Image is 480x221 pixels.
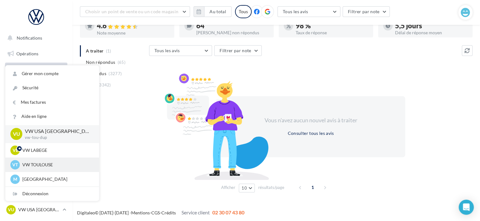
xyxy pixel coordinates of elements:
div: 5,5 jours [395,22,467,29]
button: Au total [193,6,232,17]
a: Mes factures [5,95,99,109]
p: [GEOGRAPHIC_DATA] [22,176,92,182]
button: Filtrer par note [343,6,390,17]
div: Délai de réponse moyen [395,30,467,35]
span: (65) [118,60,126,65]
div: Déconnexion [5,187,99,201]
span: VL [13,147,18,153]
button: Choisir un point de vente ou un code magasin [80,6,190,17]
div: Tous [235,5,252,18]
span: 1 [308,182,318,192]
span: 02 30 07 43 80 [212,209,244,215]
span: Service client [181,209,210,215]
span: Non répondus [86,59,115,65]
span: (3277) [109,71,122,76]
a: Gérer mon compte [5,67,99,81]
a: Visibilité en ligne [4,79,69,92]
button: Consulter tous les avis [285,130,336,137]
span: Choisir un point de vente ou un code magasin [85,9,178,14]
a: Campagnes DataOnDemand [4,178,69,196]
p: vw-tou-dup [25,135,89,141]
div: Open Intercom Messenger [459,200,474,215]
span: VT [12,162,18,168]
span: Tous les avis [154,48,180,53]
button: 10 [239,184,255,192]
div: Note moyenne [97,31,169,35]
p: VW USA [GEOGRAPHIC_DATA] [25,128,89,135]
span: résultats/page [258,185,284,191]
a: Sécurité [5,81,99,95]
a: Digitaleo [77,210,95,215]
p: VW LABEGE [22,147,92,153]
span: © [DATE]-[DATE] - - - [77,210,244,215]
a: VU VW USA [GEOGRAPHIC_DATA] [5,204,67,216]
div: Vous n'avez aucun nouvel avis à traiter [257,116,365,124]
a: Opérations [4,47,69,60]
span: Notifications [17,35,42,41]
p: VW USA [GEOGRAPHIC_DATA] [18,207,60,213]
p: VW TOULOUSE [22,162,92,168]
button: Notifications [4,31,66,45]
div: [PERSON_NAME] non répondus [196,30,269,35]
button: Tous les avis [149,45,212,56]
a: Médiathèque [4,126,69,139]
a: Mentions [131,210,150,215]
a: CGS [151,210,160,215]
a: Campagnes [4,95,69,108]
div: 4.6 [97,22,169,30]
a: Aide en ligne [5,109,99,124]
div: Taux de réponse [296,30,368,35]
button: Filtrer par note [214,45,262,56]
button: Au total [204,6,232,17]
span: Opérations [16,51,38,56]
span: M [13,176,17,182]
div: 98 % [296,22,368,29]
span: (3342) [98,82,111,87]
button: Tous les avis [277,6,340,17]
a: Boîte de réception [4,63,69,76]
span: VU [13,130,20,138]
a: Calendrier [4,141,69,155]
span: VU [8,207,14,213]
span: Tous les avis [283,9,308,14]
a: PLV et print personnalisable [4,157,69,175]
a: Crédits [161,210,176,215]
div: 64 [196,22,269,29]
span: Afficher [221,185,235,191]
a: Contacts [4,110,69,123]
span: 10 [242,185,247,191]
